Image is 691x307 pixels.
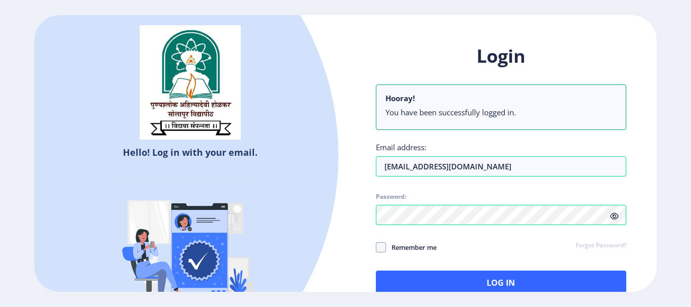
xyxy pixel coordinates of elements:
b: Hooray! [385,93,415,103]
h1: Login [376,44,626,68]
li: You have been successfully logged in. [385,107,617,117]
span: Remember me [386,241,437,253]
img: sulogo.png [140,25,241,140]
button: Log In [376,271,626,295]
label: Password: [376,193,406,201]
input: Email address [376,156,626,177]
a: Forgot Password? [576,241,626,250]
label: Email address: [376,142,426,152]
